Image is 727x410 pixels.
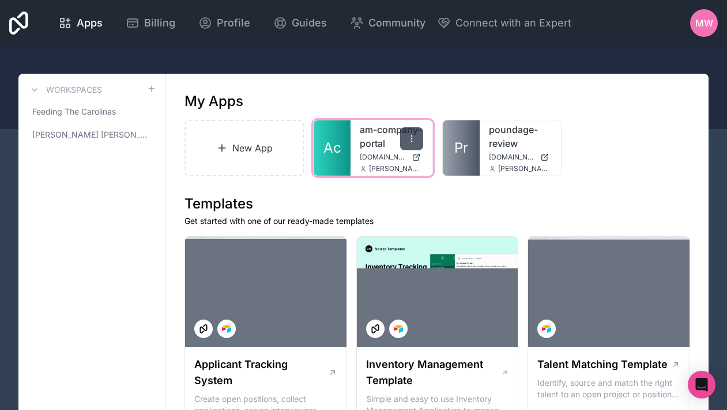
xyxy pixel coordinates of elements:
[184,215,690,227] p: Get started with one of our ready-made templates
[360,123,423,150] a: am-company-portal
[292,15,327,31] span: Guides
[455,15,571,31] span: Connect with an Expert
[116,10,184,36] a: Billing
[366,356,502,389] h1: Inventory Management Template
[454,139,468,157] span: Pr
[489,153,536,162] span: [DOMAIN_NAME]
[489,153,552,162] a: [DOMAIN_NAME]
[144,15,175,31] span: Billing
[217,15,250,31] span: Profile
[369,164,423,173] span: [PERSON_NAME][EMAIL_ADDRESS][DOMAIN_NAME]
[394,324,403,333] img: Airtable Logo
[360,153,406,162] span: [DOMAIN_NAME]
[542,324,551,333] img: Airtable Logo
[184,92,243,111] h1: My Apps
[360,153,423,162] a: [DOMAIN_NAME]
[184,120,304,176] a: New App
[189,10,259,36] a: Profile
[49,10,112,36] a: Apps
[46,84,102,96] h3: Workspaces
[688,371,715,398] div: Open Intercom Messenger
[498,164,552,173] span: [PERSON_NAME][EMAIL_ADDRESS][DOMAIN_NAME]
[323,139,341,157] span: Ac
[443,120,480,176] a: Pr
[437,15,571,31] button: Connect with an Expert
[489,123,552,150] a: poundage-review
[184,195,690,213] h1: Templates
[264,10,336,36] a: Guides
[537,377,680,400] p: Identify, source and match the right talent to an open project or position with our Talent Matchi...
[222,324,231,333] img: Airtable Logo
[341,10,435,36] a: Community
[368,15,425,31] span: Community
[77,15,103,31] span: Apps
[314,120,351,176] a: Ac
[194,356,328,389] h1: Applicant Tracking System
[32,129,147,141] span: [PERSON_NAME] [PERSON_NAME]
[28,101,156,122] a: Feeding The Carolinas
[695,16,713,30] span: MW
[28,124,156,145] a: [PERSON_NAME] [PERSON_NAME]
[537,356,668,373] h1: Talent Matching Template
[28,83,102,97] a: Workspaces
[32,106,116,117] span: Feeding The Carolinas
